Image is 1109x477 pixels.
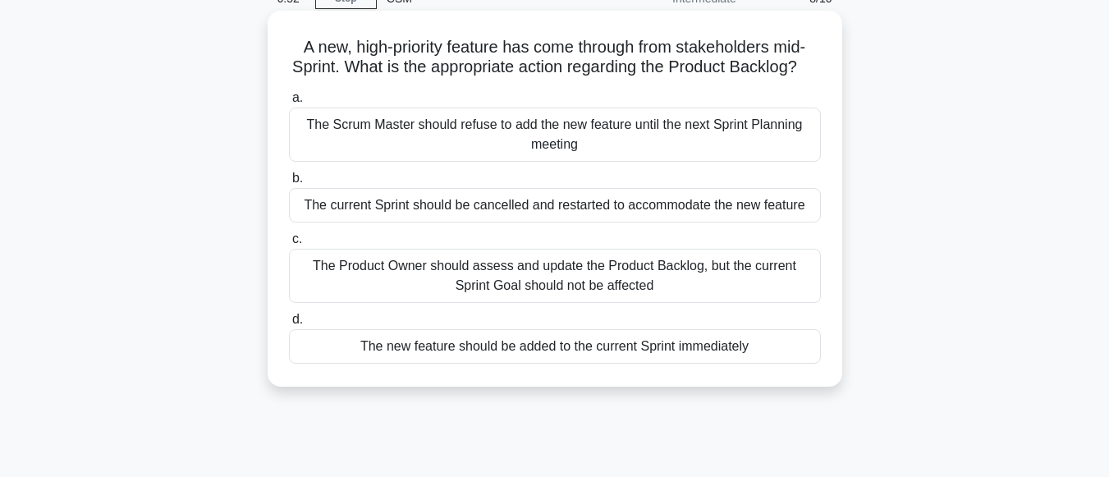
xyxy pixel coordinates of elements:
[292,232,302,245] span: c.
[289,108,821,162] div: The Scrum Master should refuse to add the new feature until the next Sprint Planning meeting
[292,90,303,104] span: a.
[289,188,821,222] div: The current Sprint should be cancelled and restarted to accommodate the new feature
[292,312,303,326] span: d.
[292,171,303,185] span: b.
[289,329,821,364] div: The new feature should be added to the current Sprint immediately
[289,249,821,303] div: The Product Owner should assess and update the Product Backlog, but the current Sprint Goal shoul...
[287,37,823,78] h5: A new, high-priority feature has come through from stakeholders mid-Sprint. What is the appropria...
